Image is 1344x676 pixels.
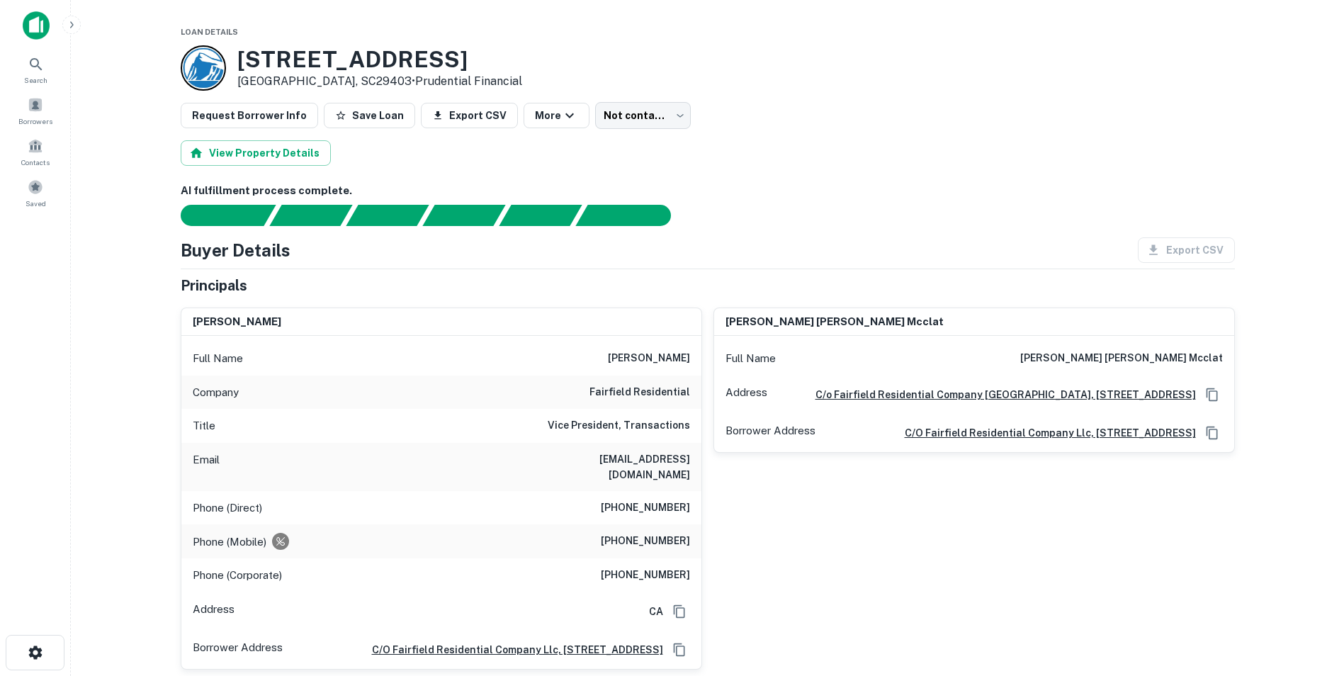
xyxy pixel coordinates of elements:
p: Phone (Corporate) [193,567,282,584]
h6: [PHONE_NUMBER] [601,567,690,584]
h6: [PERSON_NAME] [608,350,690,367]
p: Borrower Address [725,422,815,444]
h6: [PHONE_NUMBER] [601,500,690,517]
button: Request Borrower Info [181,103,318,128]
h6: fairfield residential [589,384,690,401]
h6: CA [638,604,663,619]
a: c/o fairfield residential company llc, [STREET_ADDRESS] [893,425,1196,441]
div: AI fulfillment process complete. [576,205,688,226]
a: Prudential Financial [415,74,522,88]
div: Principals found, AI now looking for contact information... [422,205,505,226]
p: Address [725,384,767,405]
button: Copy Address [669,601,690,622]
p: Company [193,384,239,401]
iframe: Chat Widget [1273,563,1344,631]
button: View Property Details [181,140,331,166]
p: Full Name [725,350,776,367]
div: Not contacted [595,102,691,129]
button: Save Loan [324,103,415,128]
a: C/o Fairfield Residential Company [GEOGRAPHIC_DATA], [STREET_ADDRESS] [804,387,1196,402]
p: Borrower Address [193,639,283,660]
p: Full Name [193,350,243,367]
p: Phone (Mobile) [193,534,266,551]
span: Saved [26,198,46,209]
button: Export CSV [421,103,518,128]
div: Sending borrower request to AI... [164,205,270,226]
p: Email [193,451,220,483]
p: Title [193,417,215,434]
span: Loan Details [181,28,238,36]
img: capitalize-icon.png [23,11,50,40]
div: Requests to not be contacted at this number [272,533,289,550]
a: c/o fairfield residential company llc, [STREET_ADDRESS] [361,642,663,658]
span: Borrowers [18,116,52,127]
button: Copy Address [1202,384,1223,405]
span: Search [24,74,47,86]
h5: Principals [181,275,247,296]
button: Copy Address [669,639,690,660]
button: Copy Address [1202,422,1223,444]
span: Contacts [21,157,50,168]
h3: [STREET_ADDRESS] [237,46,522,73]
a: Contacts [4,133,67,171]
h6: [PERSON_NAME] [PERSON_NAME] mcclat [725,314,944,330]
h6: [PHONE_NUMBER] [601,533,690,550]
div: Your request is received and processing... [269,205,352,226]
h6: [PERSON_NAME] [PERSON_NAME] mcclat [1020,350,1223,367]
h6: AI fulfillment process complete. [181,183,1235,199]
a: Saved [4,174,67,212]
p: Address [193,601,235,622]
button: More [524,103,589,128]
h6: [PERSON_NAME] [193,314,281,330]
p: Phone (Direct) [193,500,262,517]
div: Principals found, still searching for contact information. This may take time... [499,205,582,226]
h4: Buyer Details [181,237,290,263]
p: [GEOGRAPHIC_DATA], SC29403 • [237,73,522,90]
h6: [EMAIL_ADDRESS][DOMAIN_NAME] [520,451,690,483]
h6: Vice President, Transactions [548,417,690,434]
div: Documents found, AI parsing details... [346,205,429,226]
a: Borrowers [4,91,67,130]
a: Search [4,50,67,89]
